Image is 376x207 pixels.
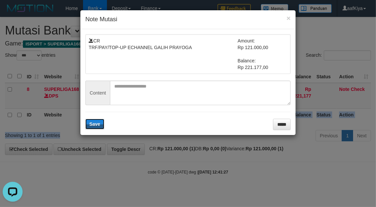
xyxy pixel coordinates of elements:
button: × [287,15,291,22]
button: Open LiveChat chat widget [3,3,23,23]
span: Content [85,81,110,105]
span: Save [89,121,100,127]
td: CR TRF/PAY/TOP-UP ECHANNEL GALIH PRAYOGA [89,37,238,71]
h4: Note Mutasi [85,15,291,24]
button: Save [85,119,104,129]
td: Amount: Rp 121.000,00 Balance: Rp 221.177,00 [238,37,288,71]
